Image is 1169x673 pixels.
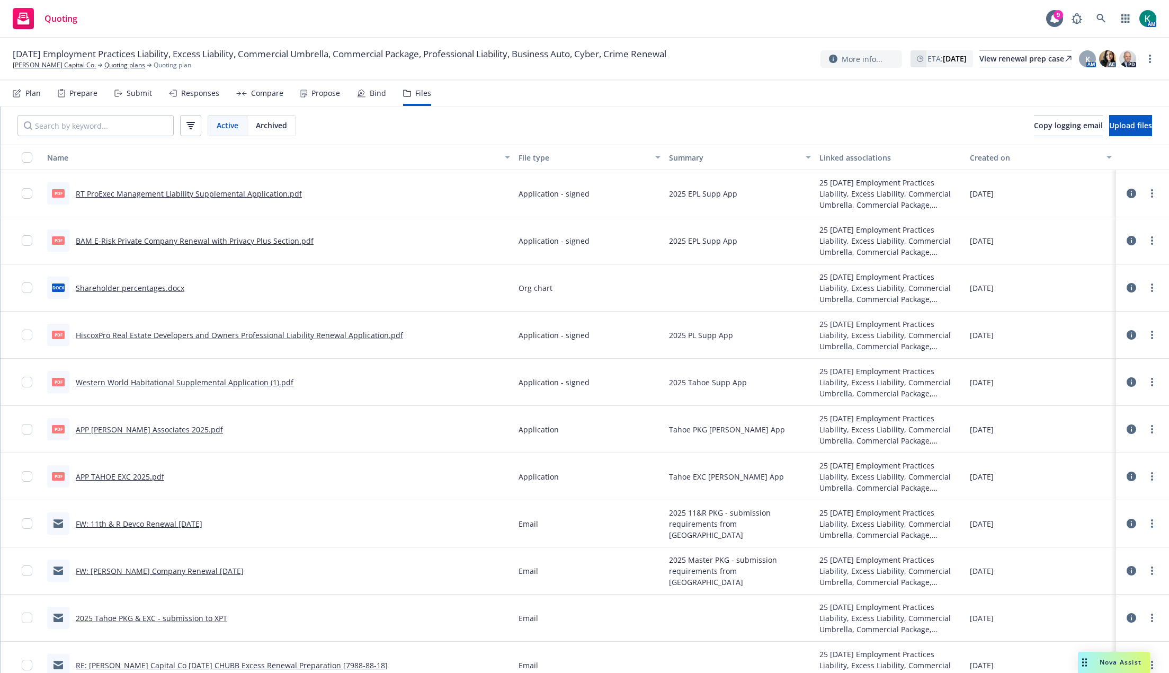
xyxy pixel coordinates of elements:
button: Summary [665,145,815,170]
span: Org chart [519,282,552,294]
div: 25 [DATE] Employment Practices Liability, Excess Liability, Commercial Umbrella, Commercial Packa... [819,413,961,446]
div: Plan [25,89,41,98]
span: [DATE] [970,518,994,529]
a: FW: 11th & R Devco Renewal [DATE] [76,519,202,529]
div: 25 [DATE] Employment Practices Liability, Excess Liability, Commercial Umbrella, Commercial Packa... [819,224,961,258]
strong: [DATE] [943,54,967,64]
div: Responses [181,89,219,98]
a: RE: [PERSON_NAME] Capital Co [DATE] CHUBB Excess Renewal Preparation [7988-88-18] [76,660,388,670]
input: Toggle Row Selected [22,330,32,340]
span: Application - signed [519,235,590,246]
button: Linked associations [815,145,966,170]
span: [DATE] [970,424,994,435]
a: more [1146,376,1158,388]
button: Nova Assist [1078,652,1150,673]
span: Tahoe PKG [PERSON_NAME] App [669,424,785,435]
div: File type [519,152,649,163]
div: Created on [970,152,1100,163]
div: Drag to move [1078,652,1091,673]
input: Toggle Row Selected [22,377,32,387]
div: 25 [DATE] Employment Practices Liability, Excess Liability, Commercial Umbrella, Commercial Packa... [819,554,961,588]
button: File type [514,145,665,170]
input: Toggle Row Selected [22,188,32,199]
span: 2025 EPL Supp App [669,235,737,246]
img: photo [1099,50,1116,67]
span: Email [519,565,538,577]
input: Toggle Row Selected [22,471,32,482]
span: [DATE] [970,660,994,671]
img: photo [1119,50,1136,67]
a: more [1146,281,1158,294]
span: [DATE] [970,330,994,341]
span: K [1085,54,1090,65]
div: Compare [251,89,283,98]
button: Created on [966,145,1116,170]
a: more [1146,517,1158,530]
div: 25 [DATE] Employment Practices Liability, Excess Liability, Commercial Umbrella, Commercial Packa... [819,271,961,305]
div: Propose [311,89,340,98]
span: pdf [52,236,65,244]
a: Western World Habitational Supplemental Application (1).pdf [76,377,293,387]
span: [DATE] [970,471,994,482]
span: Application - signed [519,188,590,199]
span: pdf [52,425,65,433]
input: Select all [22,152,32,163]
span: Nova Assist [1100,658,1141,667]
a: APP TAHOE EXC 2025.pdf [76,472,164,482]
span: pdf [52,189,65,197]
div: 25 [DATE] Employment Practices Liability, Excess Liability, Commercial Umbrella, Commercial Packa... [819,507,961,541]
a: more [1146,564,1158,577]
span: [DATE] Employment Practices Liability, Excess Liability, Commercial Umbrella, Commercial Package,... [13,48,666,60]
div: Files [415,89,431,98]
span: Quoting plan [154,60,191,70]
a: Switch app [1115,8,1136,29]
button: Name [43,145,514,170]
span: More info... [842,54,882,65]
span: Application [519,471,559,482]
a: View renewal prep case [979,50,1072,67]
span: Archived [256,120,287,131]
span: pdf [52,378,65,386]
span: 2025 PL Supp App [669,330,733,341]
div: 25 [DATE] Employment Practices Liability, Excess Liability, Commercial Umbrella, Commercial Packa... [819,460,961,493]
a: more [1146,329,1158,341]
input: Toggle Row Selected [22,565,32,576]
div: Submit [127,89,152,98]
div: 9 [1054,10,1063,20]
span: Quoting [44,14,77,23]
div: View renewal prep case [979,51,1072,67]
a: FW: [PERSON_NAME] Company Renewal [DATE] [76,566,244,576]
a: more [1146,659,1158,671]
input: Toggle Row Selected [22,660,32,670]
div: 25 [DATE] Employment Practices Liability, Excess Liability, Commercial Umbrella, Commercial Packa... [819,601,961,635]
button: More info... [820,50,902,68]
div: Prepare [69,89,97,98]
div: Bind [370,89,386,98]
span: Tahoe EXC [PERSON_NAME] App [669,471,784,482]
a: Report a Bug [1066,8,1087,29]
span: Application - signed [519,330,590,341]
div: 25 [DATE] Employment Practices Liability, Excess Liability, Commercial Umbrella, Commercial Packa... [819,366,961,399]
span: 2025 Master PKG - submission requirements from [GEOGRAPHIC_DATA] [669,554,811,588]
span: Copy logging email [1034,120,1103,130]
a: more [1146,423,1158,436]
a: more [1146,612,1158,624]
input: Toggle Row Selected [22,424,32,435]
span: Email [519,518,538,529]
a: Search [1091,8,1112,29]
span: Email [519,613,538,624]
a: [PERSON_NAME] Capital Co. [13,60,96,70]
a: more [1146,234,1158,247]
a: RT ProExec Management Liability Supplemental Application.pdf [76,189,302,199]
a: more [1146,187,1158,200]
span: 2025 Tahoe Supp App [669,377,747,388]
span: Upload files [1109,120,1152,130]
span: pdf [52,331,65,339]
span: pdf [52,472,65,480]
span: 2025 EPL Supp App [669,188,737,199]
div: Summary [669,152,799,163]
span: ETA : [927,53,967,64]
div: Linked associations [819,152,961,163]
span: [DATE] [970,377,994,388]
img: photo [1139,10,1156,27]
